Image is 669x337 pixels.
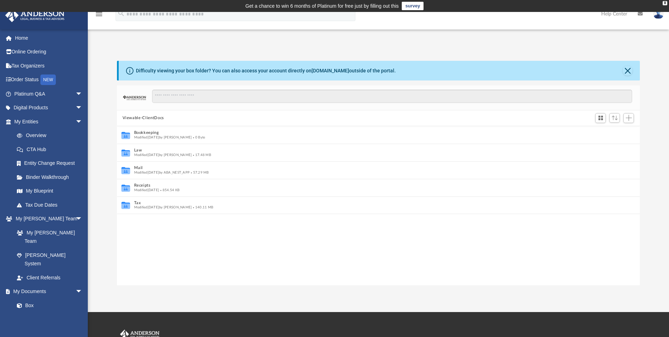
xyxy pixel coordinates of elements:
[10,226,86,248] a: My [PERSON_NAME] Team
[192,135,205,139] span: 0 Byte
[192,153,211,156] span: 17.48 MB
[663,1,667,5] div: close
[95,13,103,18] a: menu
[134,148,614,153] button: Law
[5,115,93,129] a: My Entitiesarrow_drop_down
[136,67,396,74] div: Difficulty viewing your box folder? You can also access your account directly on outside of the p...
[5,59,93,73] a: Tax Organizers
[10,312,90,326] a: Meeting Minutes
[190,170,209,174] span: 57.29 MB
[117,9,125,17] i: search
[134,153,192,156] span: Modified [DATE] by [PERSON_NAME]
[5,87,93,101] a: Platinum Q&Aarrow_drop_down
[134,170,190,174] span: Modified [DATE] by ABA_NEST_APP
[10,156,93,170] a: Entity Change Request
[5,101,93,115] a: Digital Productsarrow_drop_down
[95,10,103,18] i: menu
[10,184,90,198] a: My Blueprint
[402,2,424,10] a: survey
[5,45,93,59] a: Online Ordering
[10,129,93,143] a: Overview
[10,248,90,271] a: [PERSON_NAME] System
[623,113,634,123] button: Add
[76,101,90,115] span: arrow_drop_down
[134,130,614,135] button: Bookkeeping
[76,115,90,129] span: arrow_drop_down
[653,9,664,19] img: User Pic
[76,212,90,226] span: arrow_drop_down
[134,135,192,139] span: Modified [DATE] by [PERSON_NAME]
[10,170,93,184] a: Binder Walkthrough
[134,201,614,205] button: Tax
[76,285,90,299] span: arrow_drop_down
[609,113,620,123] button: Sort
[152,90,632,103] input: Search files and folders
[311,68,349,73] a: [DOMAIN_NAME]
[134,166,614,170] button: Mail
[623,66,632,76] button: Close
[10,271,90,285] a: Client Referrals
[3,8,67,22] img: Anderson Advisors Platinum Portal
[5,212,90,226] a: My [PERSON_NAME] Teamarrow_drop_down
[10,142,93,156] a: CTA Hub
[123,115,164,121] button: Viewable-ClientDocs
[192,206,213,209] span: 140.11 MB
[5,31,93,45] a: Home
[5,285,90,299] a: My Documentsarrow_drop_down
[5,73,93,87] a: Order StatusNEW
[595,113,606,123] button: Switch to Grid View
[134,183,614,188] button: Receipts
[10,198,93,212] a: Tax Due Dates
[76,87,90,101] span: arrow_drop_down
[40,74,56,85] div: NEW
[245,2,399,10] div: Get a chance to win 6 months of Platinum for free just by filling out this
[134,206,192,209] span: Modified [DATE] by [PERSON_NAME]
[159,188,179,192] span: 854.54 KB
[10,298,86,312] a: Box
[117,126,640,286] div: grid
[134,188,159,192] span: Modified [DATE]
